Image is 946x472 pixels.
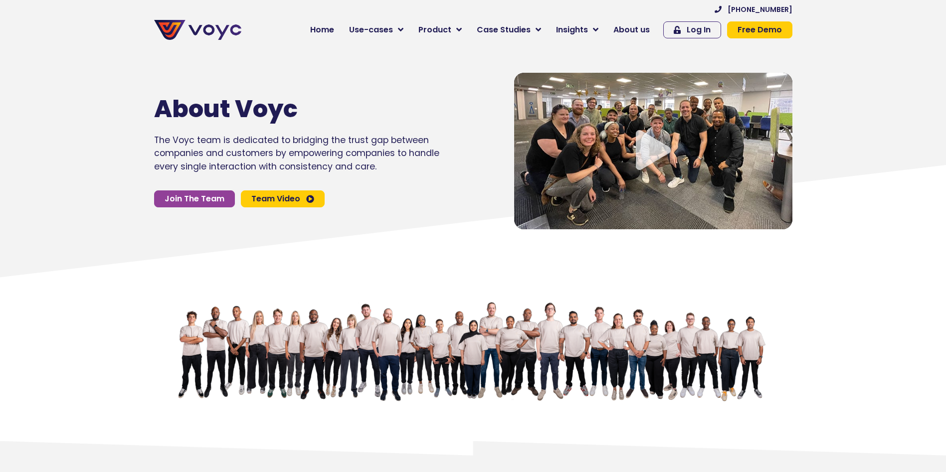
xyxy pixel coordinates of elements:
[606,20,657,40] a: About us
[349,24,393,36] span: Use-cases
[154,95,409,124] h1: About Voyc
[154,190,235,207] a: Join The Team
[154,134,439,173] p: The Voyc team is dedicated to bridging the trust gap between companies and customers by empowerin...
[549,20,606,40] a: Insights
[477,24,531,36] span: Case Studies
[715,6,792,13] a: [PHONE_NUMBER]
[154,20,241,40] img: voyc-full-logo
[663,21,721,38] a: Log In
[241,190,325,207] a: Team Video
[728,6,792,13] span: [PHONE_NUMBER]
[418,24,451,36] span: Product
[165,195,224,203] span: Join The Team
[303,20,342,40] a: Home
[251,195,300,203] span: Team Video
[556,24,588,36] span: Insights
[687,26,711,34] span: Log In
[411,20,469,40] a: Product
[727,21,792,38] a: Free Demo
[738,26,782,34] span: Free Demo
[469,20,549,40] a: Case Studies
[342,20,411,40] a: Use-cases
[613,24,650,36] span: About us
[633,130,673,171] div: Video play button
[310,24,334,36] span: Home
